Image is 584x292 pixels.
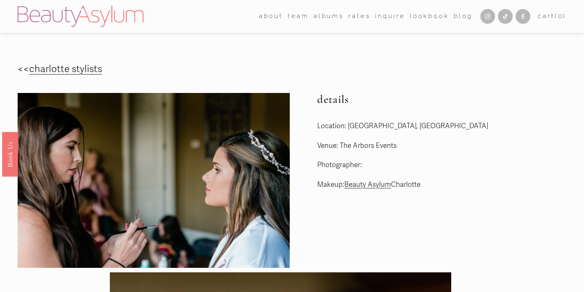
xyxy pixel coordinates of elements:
[2,131,18,176] a: Book Us
[375,10,405,23] a: Inquire
[18,61,175,78] p: <<
[344,180,391,189] a: Beauty Asylum
[317,93,566,106] h2: details
[29,63,102,75] a: charlotte stylists
[288,11,309,22] span: team
[348,10,370,23] a: Rates
[288,10,309,23] a: folder dropdown
[410,10,449,23] a: Lookbook
[317,140,566,152] p: Venue: The Arbors Events
[516,9,530,24] a: Facebook
[317,179,566,191] p: Makeup: Charlotte
[259,11,283,22] span: about
[555,12,566,20] span: ( )
[259,10,283,23] a: folder dropdown
[480,9,495,24] a: Instagram
[454,10,473,23] a: Blog
[317,159,566,172] p: Photographer:
[498,9,513,24] a: TikTok
[18,6,143,27] img: Beauty Asylum | Bridal Hair &amp; Makeup Charlotte &amp; Atlanta
[317,120,566,133] p: Location: [GEOGRAPHIC_DATA], [GEOGRAPHIC_DATA]
[538,11,566,22] a: 0 items in cart
[314,10,344,23] a: albums
[558,12,564,20] span: 0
